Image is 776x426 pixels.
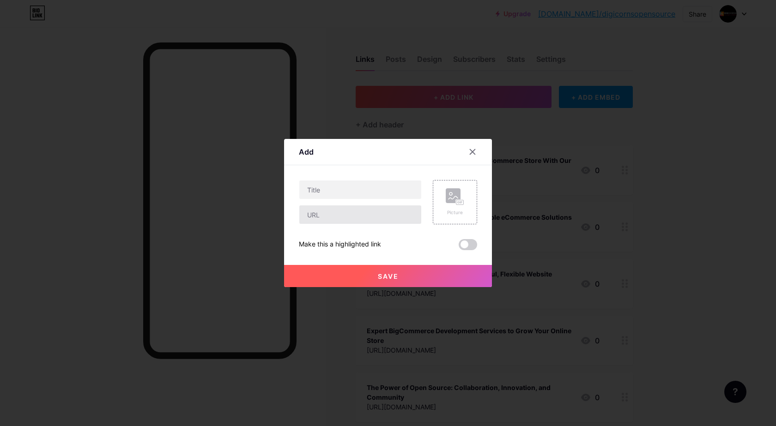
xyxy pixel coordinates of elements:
input: URL [299,205,421,224]
button: Save [284,265,492,287]
span: Save [378,272,399,280]
div: Make this a highlighted link [299,239,381,250]
div: Picture [446,209,464,216]
input: Title [299,180,421,199]
div: Add [299,146,314,157]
